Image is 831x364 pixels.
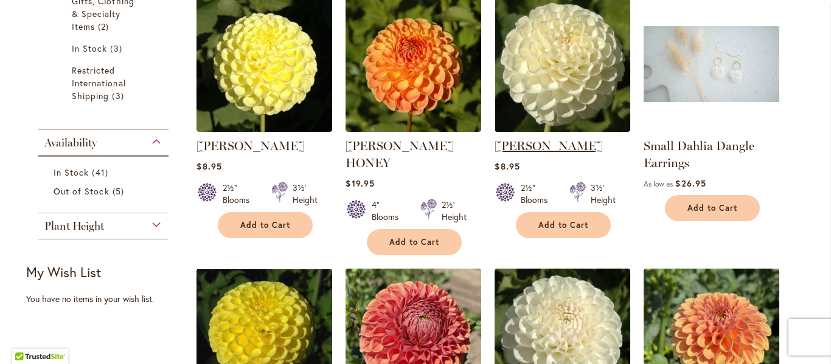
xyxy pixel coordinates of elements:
[26,263,101,281] strong: My Wish List
[367,229,462,255] button: Add to Cart
[644,179,673,188] span: As low as
[72,64,138,102] a: Restricted International Shipping
[196,139,305,153] a: [PERSON_NAME]
[54,166,156,179] a: In Stock 41
[644,139,754,170] a: Small Dahlia Dangle Earrings
[92,166,111,179] span: 41
[112,89,127,102] span: 3
[54,167,89,178] span: In Stock
[665,195,760,221] button: Add to Cart
[442,199,467,223] div: 2½' Height
[9,321,43,355] iframe: Launch Accessibility Center
[687,203,737,213] span: Add to Cart
[110,42,125,55] span: 3
[591,182,616,206] div: 3½' Height
[495,160,520,172] span: $8.95
[516,212,611,238] button: Add to Cart
[538,220,588,230] span: Add to Cart
[44,219,104,233] span: Plant Height
[72,64,126,101] span: Restricted International Shipping
[98,20,112,33] span: 2
[54,185,110,197] span: Out of Stock
[495,123,630,134] a: WHITE NETTIE
[389,237,439,247] span: Add to Cart
[293,182,318,206] div: 3½' Height
[223,182,257,206] div: 2½" Blooms
[346,123,481,134] a: CRICHTON HONEY
[44,136,97,149] span: Availability
[495,139,603,153] a: [PERSON_NAME]
[54,185,156,197] a: Out of Stock 5
[644,123,779,134] a: Small Dahlia Dangle Earrings
[26,293,189,305] div: You have no items in your wish list.
[196,123,332,134] a: NETTIE
[346,177,374,189] span: $19.95
[346,139,454,170] a: [PERSON_NAME] HONEY
[675,177,706,189] span: $26.95
[521,182,555,206] div: 2½" Blooms
[113,185,127,197] span: 5
[240,220,290,230] span: Add to Cart
[72,42,138,55] a: In Stock
[372,199,406,223] div: 4" Blooms
[218,212,313,238] button: Add to Cart
[72,43,107,54] span: In Stock
[196,160,221,172] span: $8.95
